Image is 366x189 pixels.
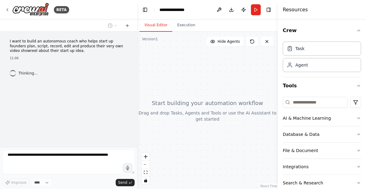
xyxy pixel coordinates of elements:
nav: breadcrumb [159,7,191,13]
div: Task [295,45,304,52]
div: File & Document [283,147,318,154]
button: Crew [283,22,361,39]
div: BETA [54,6,69,13]
button: Send [116,179,135,186]
div: Version 1 [142,37,158,42]
button: Hide Agents [207,37,244,46]
div: AI & Machine Learning [283,115,331,121]
button: zoom in [142,153,150,161]
button: Switch to previous chat [105,22,120,29]
div: Search & Research [283,180,323,186]
button: Execution [172,19,200,32]
span: Improve [11,180,26,185]
button: File & Document [283,143,361,158]
h4: Resources [283,6,308,13]
button: toggle interactivity [142,176,150,184]
button: Hide right sidebar [264,5,273,14]
button: zoom out [142,161,150,169]
a: React Flow attribution [260,184,277,188]
button: Tools [283,77,361,94]
p: I want to build an autonomous coach who helps start up founders plan, script, record, edit and pr... [10,39,127,53]
button: Integrations [283,159,361,175]
div: Agent [295,62,308,68]
button: Hide left sidebar [141,5,149,14]
div: React Flow controls [142,153,150,184]
span: Thinking... [18,71,38,76]
span: Hide Agents [218,39,240,44]
button: Improve [2,179,29,187]
div: Database & Data [283,131,319,137]
button: AI & Machine Learning [283,110,361,126]
div: Integrations [283,164,308,170]
button: Database & Data [283,126,361,142]
img: Logo [12,3,49,16]
button: Start a new chat [122,22,132,29]
div: 11:06 [10,56,127,60]
span: Send [118,180,127,185]
button: Click to speak your automation idea [123,163,132,173]
button: Visual Editor [140,19,172,32]
div: Crew [283,39,361,77]
button: fit view [142,169,150,176]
